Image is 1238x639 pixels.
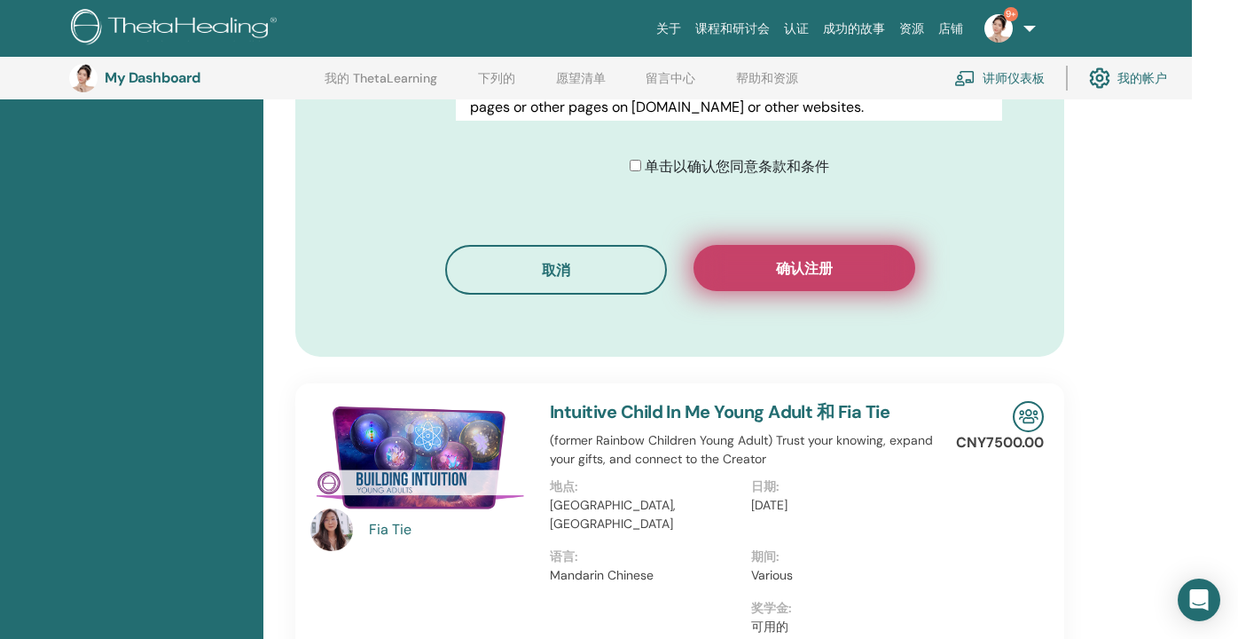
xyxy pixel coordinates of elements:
[751,618,942,636] p: 可用的
[556,71,606,99] a: 愿望清单
[71,9,283,49] img: logo.png
[1089,59,1167,98] a: 我的帐户
[751,548,942,566] p: 期间:
[550,496,740,533] p: [GEOGRAPHIC_DATA], [GEOGRAPHIC_DATA]
[369,519,533,540] a: Fia Tie
[550,400,889,423] a: Intuitive Child In Me Young Adult 和 Fia Tie
[1178,579,1220,621] div: Open Intercom Messenger
[956,432,1044,454] p: CNY7500.00
[816,12,892,45] a: 成功的故事
[776,259,833,278] span: 确认注册
[693,245,915,291] button: 确认注册
[645,157,829,176] span: 单击以确认您同意条款和条件
[1013,401,1044,432] img: In-Person Seminar
[777,12,816,45] a: 认证
[736,71,798,99] a: 帮助和资源
[478,71,515,99] a: 下列的
[688,12,777,45] a: 课程和研讨会
[892,12,931,45] a: 资源
[550,431,952,469] p: (former Rainbow Children Young Adult) Trust your knowing, expand your gifts, and connect to the C...
[954,70,976,86] img: chalkboard-teacher.svg
[751,566,942,585] p: Various
[310,509,353,551] img: default.jpg
[751,599,942,618] p: 奖学金:
[954,59,1045,98] a: 讲师仪表板
[751,496,942,515] p: [DATE]
[984,14,1013,43] img: default.jpg
[105,69,282,86] h3: My Dashboard
[550,548,740,566] p: 语言:
[751,477,942,496] p: 日期:
[310,401,529,515] img: Intuitive Child In Me Young Adult
[550,566,740,585] p: Mandarin Chinese
[325,71,437,99] a: 我的 ThetaLearning
[542,261,570,280] span: 取消
[550,477,740,496] p: 地点:
[1089,63,1110,93] img: cog.svg
[646,71,695,99] a: 留言中心
[445,245,667,295] button: 取消
[69,64,98,92] img: default.jpg
[649,12,688,45] a: 关于
[931,12,970,45] a: 店铺
[1004,7,1018,21] span: 9+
